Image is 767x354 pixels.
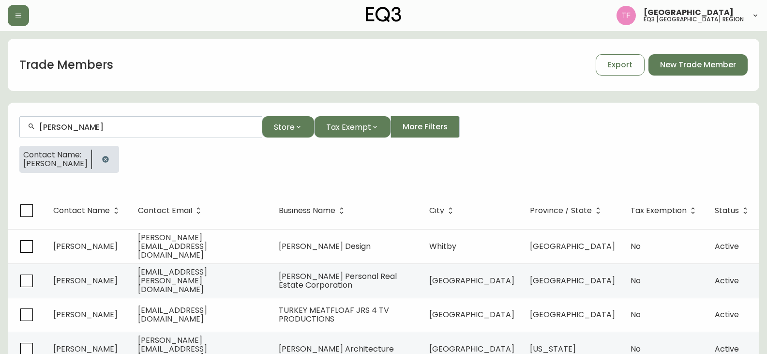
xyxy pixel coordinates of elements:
span: City [429,208,444,214]
span: No [631,275,641,286]
h5: eq3 [GEOGRAPHIC_DATA] region [644,16,744,22]
span: Active [715,241,739,252]
span: Province / State [530,206,604,215]
span: Tax Exemption [631,208,687,214]
span: No [631,309,641,320]
span: Export [608,60,632,70]
span: Contact Email [138,206,205,215]
span: Whitby [429,241,456,252]
span: Active [715,275,739,286]
span: [PERSON_NAME] [53,309,118,320]
span: [PERSON_NAME] Design [279,241,371,252]
img: logo [366,7,402,22]
span: City [429,206,457,215]
span: [EMAIL_ADDRESS][PERSON_NAME][DOMAIN_NAME] [138,266,207,295]
span: Store [274,121,295,133]
span: New Trade Member [660,60,736,70]
span: TURKEY MEATFLOAF JRS 4 TV PRODUCTIONS [279,305,389,324]
span: [PERSON_NAME][EMAIL_ADDRESS][DOMAIN_NAME] [138,232,207,261]
h1: Trade Members [19,57,113,73]
span: Contact Name [53,206,122,215]
span: [PERSON_NAME] [53,241,118,252]
input: Search [39,123,254,132]
img: 971393357b0bdd4f0581b88529d406f6 [617,6,636,25]
span: [GEOGRAPHIC_DATA] [644,9,734,16]
span: Business Name [279,206,348,215]
span: Contact Name: [23,151,88,159]
span: Contact Email [138,208,192,214]
span: No [631,241,641,252]
span: [GEOGRAPHIC_DATA] [530,275,615,286]
span: [GEOGRAPHIC_DATA] [429,309,514,320]
button: New Trade Member [648,54,748,76]
span: [PERSON_NAME] Personal Real Estate Corporation [279,271,397,291]
span: [EMAIL_ADDRESS][DOMAIN_NAME] [138,305,207,324]
span: [GEOGRAPHIC_DATA] [530,241,615,252]
button: Export [596,54,645,76]
button: More Filters [391,116,460,138]
button: Tax Exempt [314,116,391,138]
span: Province / State [530,208,592,214]
button: Store [262,116,314,138]
span: Status [715,206,752,215]
span: [PERSON_NAME] [23,159,88,168]
span: Tax Exemption [631,206,699,215]
span: Contact Name [53,208,110,214]
span: More Filters [403,122,448,132]
span: Status [715,208,739,214]
span: [GEOGRAPHIC_DATA] [429,275,514,286]
span: [PERSON_NAME] [53,275,118,286]
span: Business Name [279,208,335,214]
span: Tax Exempt [326,121,371,133]
span: [GEOGRAPHIC_DATA] [530,309,615,320]
span: Active [715,309,739,320]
